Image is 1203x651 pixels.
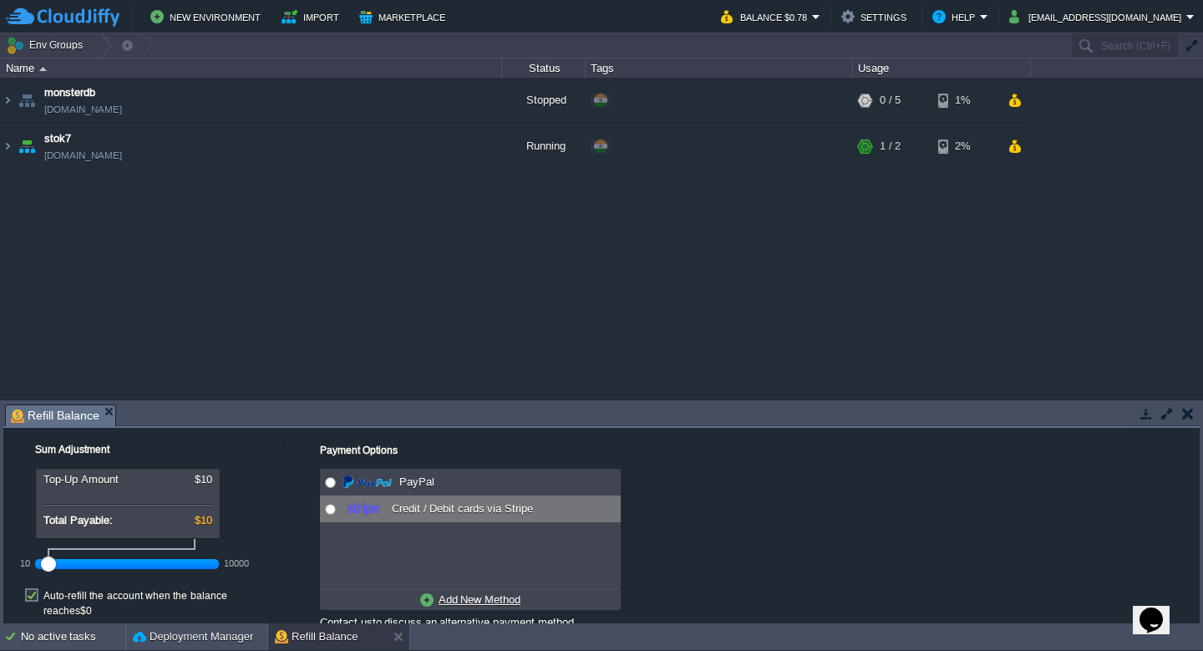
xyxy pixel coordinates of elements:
[275,628,358,645] button: Refill Balance
[439,593,520,606] u: Add New Method
[854,58,1030,78] div: Usage
[43,473,212,486] div: Top-Up Amount
[2,58,501,78] div: Name
[416,589,525,610] a: Add New Method
[586,58,852,78] div: Tags
[503,58,585,78] div: Status
[43,514,212,526] div: Total Payable:
[195,514,212,526] span: $10
[44,130,71,147] a: stok7
[320,616,373,628] a: Contact us
[6,33,89,57] button: Env Groups
[282,7,344,27] button: Import
[938,124,992,169] div: 2%
[195,473,212,486] span: $10
[880,78,901,123] div: 0 / 5
[320,611,621,629] div: to discuss an alternative payment method.
[320,445,398,456] label: Payment Options
[21,623,125,650] div: No active tasks
[133,628,253,645] button: Deployment Manager
[44,101,122,118] a: [DOMAIN_NAME]
[388,502,533,515] span: Credit / Debit cards via Stripe
[80,605,92,617] span: $0
[932,7,980,27] button: Help
[1,78,14,123] img: AMDAwAAAACH5BAEAAAAALAAAAAABAAEAAAICRAEAOw==
[6,7,119,28] img: CloudJiffy
[343,499,384,519] img: stripe.png
[841,7,911,27] button: Settings
[39,67,47,71] img: AMDAwAAAACH5BAEAAAAALAAAAAABAAEAAAICRAEAOw==
[880,124,901,169] div: 1 / 2
[11,405,99,426] span: Refill Balance
[1,124,14,169] img: AMDAwAAAACH5BAEAAAAALAAAAAABAAEAAAICRAEAOw==
[224,558,249,568] div: 10000
[43,588,277,618] label: Auto-refill the account when the balance reaches
[359,7,450,27] button: Marketplace
[150,7,266,27] button: New Environment
[44,84,95,101] a: monsterdb
[15,78,38,123] img: AMDAwAAAACH5BAEAAAAALAAAAAABAAEAAAICRAEAOw==
[721,7,812,27] button: Balance $0.78
[44,147,122,164] a: [DOMAIN_NAME]
[1009,7,1186,27] button: [EMAIL_ADDRESS][DOMAIN_NAME]
[502,124,586,169] div: Running
[1133,584,1186,634] iframe: chat widget
[343,472,392,492] img: paypal.png
[395,476,434,488] span: PayPal
[502,78,586,123] div: Stopped
[938,78,992,123] div: 1%
[20,558,30,568] div: 10
[13,444,109,455] label: Sum Adjustment
[15,124,38,169] img: AMDAwAAAACH5BAEAAAAALAAAAAABAAEAAAICRAEAOw==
